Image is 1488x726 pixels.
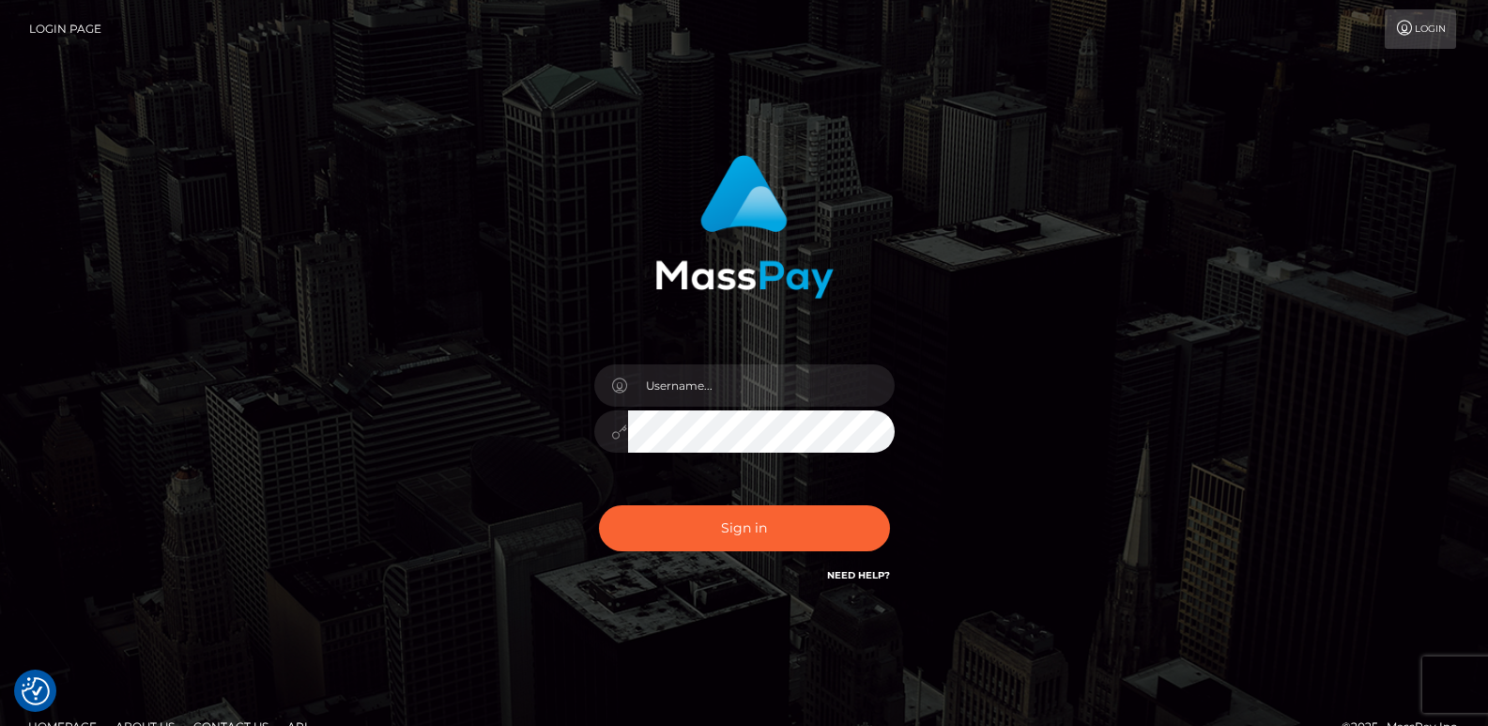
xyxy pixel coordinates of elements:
a: Need Help? [827,569,890,581]
a: Login [1385,9,1456,49]
input: Username... [628,364,895,407]
button: Sign in [599,505,890,551]
img: Revisit consent button [22,677,50,705]
img: MassPay Login [655,155,834,299]
a: Login Page [29,9,101,49]
button: Consent Preferences [22,677,50,705]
